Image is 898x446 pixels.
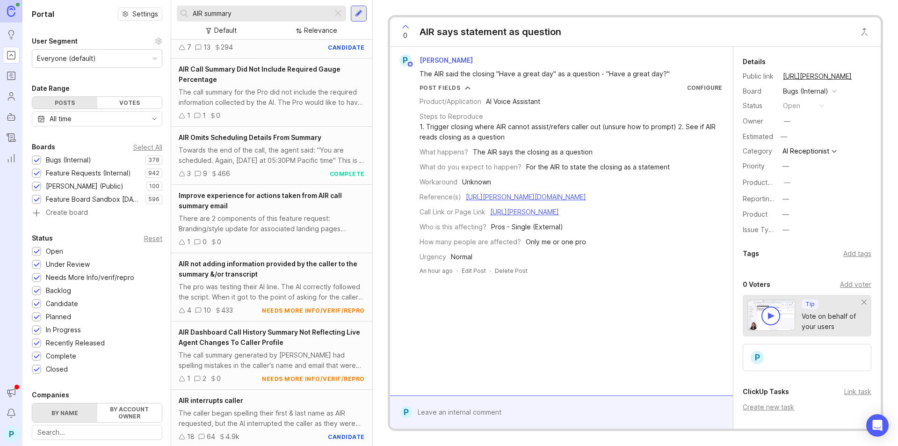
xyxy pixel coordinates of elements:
div: 4.9k [225,431,239,442]
button: P [3,425,20,442]
a: Roadmaps [3,67,20,84]
div: Category [743,146,775,156]
div: — [782,225,789,235]
div: 64 [207,431,215,442]
button: Notifications [3,405,20,422]
div: Open Intercom Messenger [866,414,889,437]
div: 1 [187,373,190,384]
p: 596 [148,196,159,203]
div: 1. Trigger closing where AIR cannot assist/refers caller out (unsure how to prompt) 2. See if AIR... [420,122,722,142]
div: — [778,131,790,143]
div: 433 [221,305,233,315]
img: Canny Home [7,6,15,16]
p: 100 [149,183,159,190]
div: Pros - Single (External) [491,222,563,232]
div: Planned [46,312,71,322]
span: AIR Omits Scheduling Details From Summary [179,133,321,141]
div: needs more info/verif/repro [262,307,365,314]
div: Everyone (default) [37,53,96,64]
img: video-thumbnail-vote-d41b83416815613422e2ca741bf692cc.jpg [747,300,795,331]
p: 378 [148,156,159,164]
div: 4 [187,305,191,315]
div: In Progress [46,325,81,335]
input: Search... [37,427,157,438]
div: AIR says statement as question [420,25,561,38]
div: [PERSON_NAME] (Public) [46,181,123,191]
p: 942 [148,169,159,177]
div: — [782,194,789,204]
div: · [490,267,491,275]
button: Settings [118,7,162,21]
a: AIR Call Summary Did Not Include Required Gauge PercentageThe call summary for the Pro did not in... [171,58,372,127]
div: candidate [328,44,365,51]
a: P[PERSON_NAME] [394,54,480,66]
div: 2 [203,373,206,384]
div: Only me or one pro [526,237,586,247]
input: Search... [193,8,329,19]
div: Who is this affecting? [420,222,486,232]
div: What happens? [420,147,468,157]
div: 0 [217,373,221,384]
div: Reference(s) [420,192,461,202]
div: 9 [203,168,207,179]
div: The call summary for the Pro did not include the required information collected by the AI. The Pr... [179,87,365,108]
div: Under Review [46,259,90,270]
a: An hour ago [420,267,453,275]
label: Priority [743,162,765,170]
div: Default [214,25,237,36]
p: Tip [805,300,815,308]
div: 294 [221,42,233,52]
label: ProductboardID [743,178,792,186]
div: Votes [97,97,162,109]
div: — [782,161,789,171]
a: AIR Dashboard Call History Summary Not Reflecting Live Agent Changes To Caller ProfileThe call su... [171,322,372,390]
div: Vote on behalf of your users [802,311,862,332]
a: [URL][PERSON_NAME] [490,208,559,216]
span: Improve experience for actions taken from AIR call summary email [179,191,342,210]
div: Backlog [46,285,71,296]
div: The caller began spelling their first & last name as AIR requested, but the AI interrupted the ca... [179,408,365,429]
svg: toggle icon [147,115,162,123]
div: The AIR says the closing as a question [473,147,593,157]
div: Date Range [32,83,70,94]
div: needs more info/verif/repro [262,375,365,383]
div: Companies [32,389,69,401]
label: Issue Type [743,226,777,234]
div: 466 [217,168,230,179]
div: Urgency [420,252,446,262]
div: Tags [743,248,759,259]
div: What do you expect to happen? [420,162,521,172]
div: Delete Post [495,267,528,275]
div: Board [743,86,775,96]
div: 18 [187,431,195,442]
div: AI Voice Assistant [486,96,540,107]
div: Steps to Reproduce [420,111,483,122]
div: Post Fields [420,84,461,92]
a: Improve experience for actions taken from AIR call summary emailThere are 2 components of this fe... [171,185,372,253]
span: Settings [132,9,158,19]
button: ProductboardID [781,176,793,189]
div: Needs More Info/verif/repro [46,272,134,283]
div: Bugs (Internal) [783,86,828,96]
div: Candidate [46,299,78,309]
label: Product [743,210,768,218]
div: 0 Voters [743,279,770,290]
span: [PERSON_NAME] [420,56,473,64]
div: 0 [203,237,207,247]
div: Normal [451,252,472,262]
div: Status [32,233,53,244]
div: 1 [187,237,190,247]
div: The call summary generated by [PERSON_NAME] had spelling mistakes in the caller's name and email ... [179,350,365,371]
div: Create new task [743,402,871,412]
a: Ideas [3,26,20,43]
div: Edit Post [462,267,486,275]
div: ClickUp Tasks [743,386,789,397]
div: All time [50,114,72,124]
label: By account owner [97,403,162,422]
div: Posts [32,97,97,109]
div: AI Receptionist [782,148,829,154]
label: Reporting Team [743,195,793,203]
